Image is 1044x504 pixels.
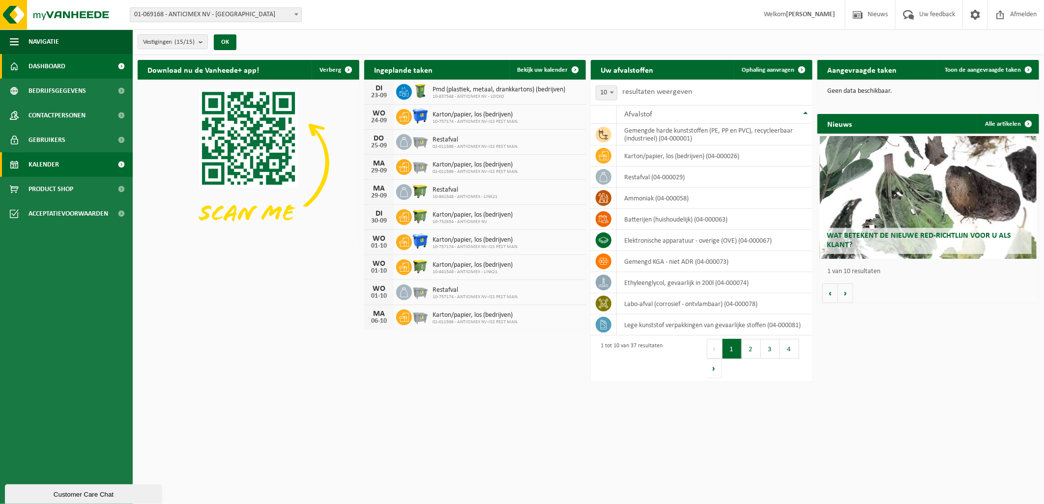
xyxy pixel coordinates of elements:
h2: Nieuws [817,114,862,133]
span: 10-841548 - ANTICIMEX - LINK21 [433,194,497,200]
span: Bekijk uw kalender [517,67,568,73]
td: batterijen (huishoudelijk) (04-000063) [617,209,812,230]
span: Toon de aangevraagde taken [945,67,1021,73]
td: ammoniak (04-000058) [617,188,812,209]
div: 29-09 [369,168,389,174]
h2: Aangevraagde taken [817,60,906,79]
iframe: chat widget [5,482,164,504]
td: lege kunststof verpakkingen van gevaarlijke stoffen (04-000081) [617,314,812,336]
img: WB-1100-HPE-GN-50 [412,258,429,275]
span: 10 [596,86,617,100]
div: MA [369,310,389,318]
div: DO [369,135,389,142]
span: 10-757174 - ANTICIMEX NV-ISS PEST MAN. [433,244,519,250]
h2: Download nu de Vanheede+ app! [138,60,269,79]
span: Karton/papier, los (bedrijven) [433,111,519,119]
td: gemengd KGA - niet ADR (04-000073) [617,251,812,272]
span: Afvalstof [624,111,652,118]
div: 01-10 [369,293,389,300]
label: resultaten weergeven [622,88,692,96]
span: Vestigingen [143,35,195,50]
span: Restafval [433,286,519,294]
div: DI [369,210,389,218]
img: WB-2500-GAL-GY-04 [412,308,429,325]
img: WB-2500-GAL-GY-01 [412,283,429,300]
span: Karton/papier, los (bedrijven) [433,261,513,269]
button: Previous [707,339,723,359]
img: WB-0240-HPE-GN-50 [412,83,429,99]
a: Bekijk uw kalender [509,60,585,80]
span: 10-752634 - ANTICIMEX NV [433,219,513,225]
a: Ophaling aanvragen [734,60,812,80]
span: Contactpersonen [29,103,86,128]
button: OK [214,34,236,50]
div: WO [369,260,389,268]
div: 29-09 [369,193,389,199]
button: Vorige [822,283,838,303]
span: Pmd (plastiek, metaal, drankkartons) (bedrijven) [433,86,565,94]
img: WB-1100-HPE-BE-01 [412,233,429,250]
img: WB-1100-HPE-BE-01 [412,108,429,124]
button: 4 [780,339,799,359]
span: Navigatie [29,29,59,54]
button: Next [707,359,722,378]
span: Dashboard [29,54,65,79]
span: Restafval [433,136,519,144]
div: DI [369,84,389,92]
span: 02-011596 - ANTICIMEX NV-ISS PEST MAN. [433,319,519,325]
div: MA [369,185,389,193]
span: 02-011596 - ANTICIMEX NV-ISS PEST MAN. [433,144,519,150]
div: 24-09 [369,117,389,124]
a: Wat betekent de nieuwe RED-richtlijn voor u als klant? [820,136,1037,259]
p: 1 van 10 resultaten [827,268,1034,275]
img: WB-1100-HPE-GN-51 [412,183,429,199]
span: Verberg [319,67,341,73]
button: 2 [742,339,761,359]
td: ethyleenglycol, gevaarlijk in 200l (04-000074) [617,272,812,293]
span: 10-837548 - ANTICIMEX NV - LOCKO [433,94,565,100]
span: Ophaling aanvragen [742,67,794,73]
div: 01-10 [369,268,389,275]
span: Product Shop [29,177,73,201]
span: Restafval [433,186,497,194]
div: WO [369,285,389,293]
button: Verberg [312,60,358,80]
h2: Uw afvalstoffen [591,60,663,79]
div: MA [369,160,389,168]
button: 3 [761,339,780,359]
td: gemengde harde kunststoffen (PE, PP en PVC), recycleerbaar (industrieel) (04-000001) [617,124,812,145]
span: 10-757174 - ANTICIMEX NV-ISS PEST MAN. [433,294,519,300]
span: 02-011596 - ANTICIMEX NV-ISS PEST MAN. [433,169,519,175]
span: 01-069168 - ANTICIMEX NV - ROESELARE [130,8,301,22]
div: 06-10 [369,318,389,325]
div: 1 tot 10 van 37 resultaten [596,338,663,379]
h2: Ingeplande taken [364,60,442,79]
a: Alle artikelen [977,114,1038,134]
span: Karton/papier, los (bedrijven) [433,161,519,169]
span: 10-841548 - ANTICIMEX - LINK21 [433,269,513,275]
img: WB-2500-GAL-GY-04 [412,133,429,149]
img: WB-1100-HPE-GN-50 [412,208,429,224]
button: 1 [723,339,742,359]
strong: [PERSON_NAME] [786,11,835,18]
div: WO [369,110,389,117]
td: labo-afval (corrosief - ontvlambaar) (04-000078) [617,293,812,314]
span: Acceptatievoorwaarden [29,201,108,226]
span: Karton/papier, los (bedrijven) [433,236,519,244]
span: 01-069168 - ANTICIMEX NV - ROESELARE [130,7,302,22]
td: karton/papier, los (bedrijven) (04-000026) [617,145,812,167]
div: 01-10 [369,243,389,250]
button: Volgende [838,283,853,303]
p: Geen data beschikbaar. [827,88,1029,95]
span: Bedrijfsgegevens [29,79,86,103]
button: Vestigingen(15/15) [138,34,208,49]
div: 23-09 [369,92,389,99]
span: Gebruikers [29,128,65,152]
span: Karton/papier, los (bedrijven) [433,211,513,219]
div: 30-09 [369,218,389,224]
span: Karton/papier, los (bedrijven) [433,311,519,319]
td: elektronische apparatuur - overige (OVE) (04-000067) [617,230,812,251]
img: Download de VHEPlus App [138,80,359,246]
